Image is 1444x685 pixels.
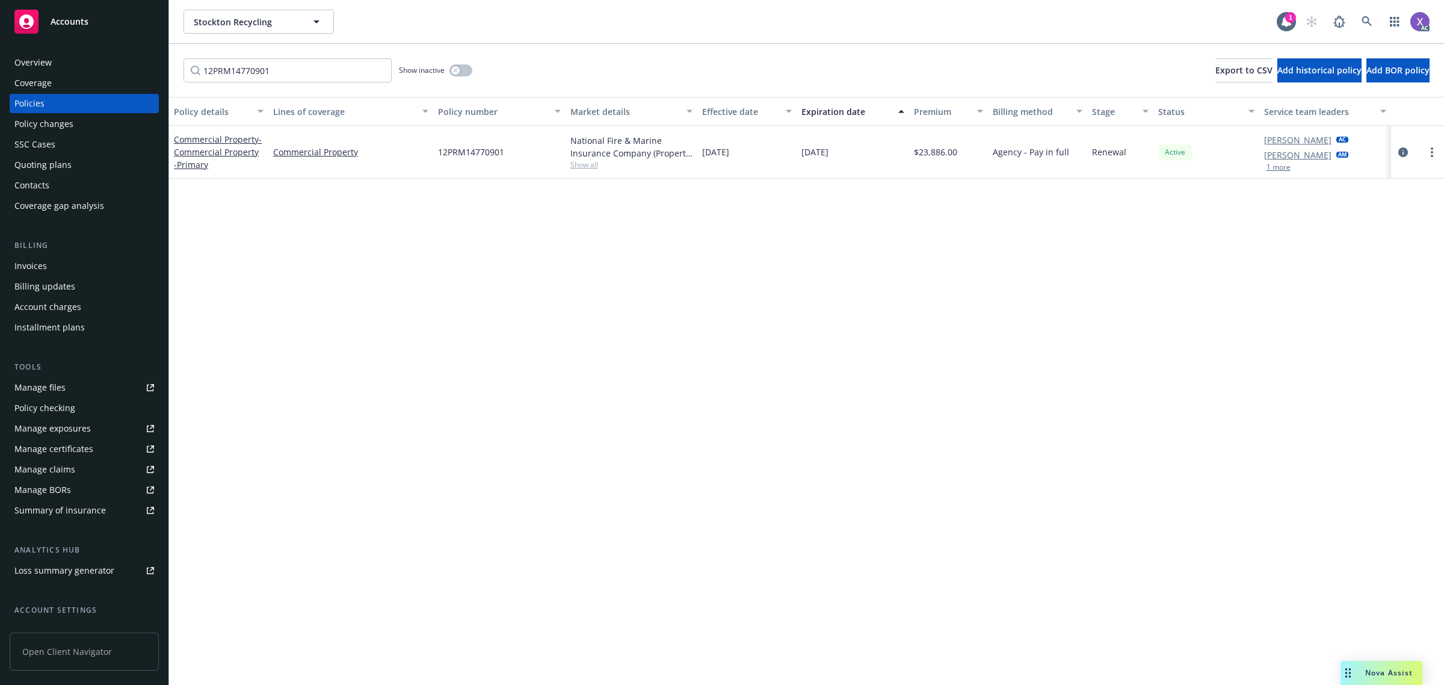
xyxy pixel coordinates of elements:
a: Summary of insurance [10,501,159,520]
a: more [1425,145,1439,160]
div: Manage files [14,378,66,397]
div: Manage certificates [14,439,93,459]
button: Status [1153,97,1259,126]
div: Invoices [14,256,47,276]
div: Manage BORs [14,480,71,500]
div: Premium [914,105,970,118]
div: Policy checking [14,398,75,418]
div: Billing [10,240,159,252]
span: Active [1163,147,1187,158]
div: Service team [14,621,66,640]
div: Coverage gap analysis [14,196,104,215]
button: Stockton Recycling [184,10,334,34]
button: Add historical policy [1277,58,1362,82]
a: Overview [10,53,159,72]
a: Account charges [10,297,159,317]
a: Policy checking [10,398,159,418]
button: Stage [1087,97,1153,126]
button: Billing method [988,97,1087,126]
a: [PERSON_NAME] [1264,149,1331,161]
a: [PERSON_NAME] [1264,134,1331,146]
div: 1 [1285,12,1296,23]
button: Lines of coverage [268,97,433,126]
button: Expiration date [797,97,909,126]
a: Loss summary generator [10,561,159,580]
span: Show inactive [399,65,445,75]
div: Account charges [14,297,81,317]
div: Account settings [10,604,159,616]
a: Installment plans [10,318,159,337]
div: Summary of insurance [14,501,106,520]
a: Commercial Property [273,146,428,158]
a: Contacts [10,176,159,195]
span: Show all [570,160,693,170]
div: Overview [14,53,52,72]
button: Add BOR policy [1366,58,1430,82]
div: Manage exposures [14,419,91,438]
span: 12PRM14770901 [438,146,504,158]
span: - Commercial Property -Primary [174,134,262,170]
a: Manage files [10,378,159,397]
div: Lines of coverage [273,105,415,118]
img: photo [1410,12,1430,31]
span: Open Client Navigator [10,633,159,671]
a: Billing updates [10,277,159,296]
a: SSC Cases [10,135,159,154]
button: 1 more [1267,164,1291,171]
a: Commercial Property [174,134,262,170]
div: Status [1158,105,1241,118]
button: Nova Assist [1341,661,1422,685]
a: Policy changes [10,114,159,134]
div: Policy changes [14,114,73,134]
button: Service team leaders [1259,97,1392,126]
span: Add BOR policy [1366,64,1430,76]
a: Report a Bug [1327,10,1351,34]
span: Renewal [1092,146,1126,158]
div: Analytics hub [10,544,159,556]
div: Market details [570,105,680,118]
div: Coverage [14,73,52,93]
div: National Fire & Marine Insurance Company (Property Only), Berkshire Hathaway Homestate Companies ... [570,134,693,160]
div: SSC Cases [14,135,55,154]
a: Service team [10,621,159,640]
a: Manage certificates [10,439,159,459]
a: Accounts [10,5,159,39]
span: [DATE] [801,146,828,158]
a: Coverage [10,73,159,93]
a: Quoting plans [10,155,159,175]
div: Expiration date [801,105,891,118]
span: Export to CSV [1215,64,1273,76]
span: Agency - Pay in full [993,146,1069,158]
button: Policy details [169,97,268,126]
span: Add historical policy [1277,64,1362,76]
div: Installment plans [14,318,85,337]
a: Policies [10,94,159,113]
div: Policy details [174,105,250,118]
a: Manage exposures [10,419,159,438]
a: circleInformation [1396,145,1410,160]
button: Effective date [697,97,797,126]
a: Search [1355,10,1379,34]
button: Policy number [433,97,566,126]
div: Drag to move [1341,661,1356,685]
div: Policy number [438,105,548,118]
span: $23,886.00 [914,146,957,158]
span: [DATE] [702,146,729,158]
div: Quoting plans [14,155,72,175]
span: Accounts [51,17,88,26]
div: Policies [14,94,45,113]
span: Stockton Recycling [194,16,298,28]
button: Market details [566,97,698,126]
div: Billing updates [14,277,75,296]
a: Coverage gap analysis [10,196,159,215]
input: Filter by keyword... [184,58,392,82]
a: Invoices [10,256,159,276]
a: Manage BORs [10,480,159,500]
a: Manage claims [10,460,159,479]
div: Tools [10,361,159,373]
div: Loss summary generator [14,561,114,580]
div: Manage claims [14,460,75,479]
div: Billing method [993,105,1069,118]
a: Switch app [1383,10,1407,34]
